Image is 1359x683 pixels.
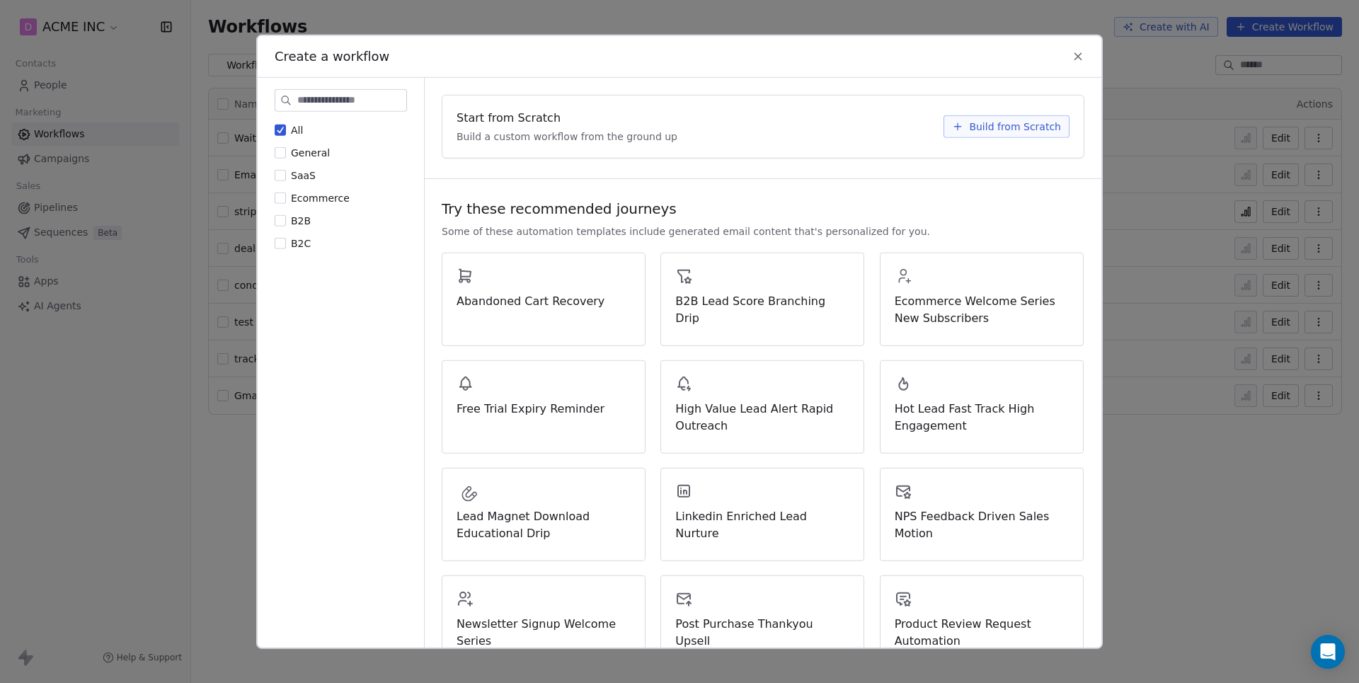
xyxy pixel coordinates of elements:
[457,292,631,309] span: Abandoned Cart Recovery
[275,122,286,137] button: All
[675,615,849,649] span: Post Purchase Thankyou Upsell
[895,292,1069,326] span: Ecommerce Welcome Series New Subscribers
[275,213,286,227] button: B2B
[291,192,350,203] span: Ecommerce
[457,615,631,649] span: Newsletter Signup Welcome Series
[291,214,311,226] span: B2B
[291,237,311,248] span: B2C
[895,400,1069,434] span: Hot Lead Fast Track High Engagement
[895,615,1069,649] span: Product Review Request Automation
[275,145,286,159] button: General
[275,236,286,250] button: B2C
[457,109,561,126] span: Start from Scratch
[457,400,631,417] span: Free Trial Expiry Reminder
[275,47,389,65] span: Create a workflow
[291,169,316,180] span: SaaS
[1311,635,1345,669] div: Open Intercom Messenger
[291,147,330,158] span: General
[675,400,849,434] span: High Value Lead Alert Rapid Outreach
[457,129,677,143] span: Build a custom workflow from the ground up
[944,115,1070,137] button: Build from Scratch
[442,224,930,238] span: Some of these automation templates include generated email content that's personalized for you.
[895,507,1069,541] span: NPS Feedback Driven Sales Motion
[675,292,849,326] span: B2B Lead Score Branching Drip
[457,507,631,541] span: Lead Magnet Download Educational Drip
[275,168,286,182] button: SaaS
[969,119,1061,133] span: Build from Scratch
[675,507,849,541] span: Linkedin Enriched Lead Nurture
[442,198,677,218] span: Try these recommended journeys
[291,124,303,135] span: All
[275,190,286,205] button: Ecommerce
